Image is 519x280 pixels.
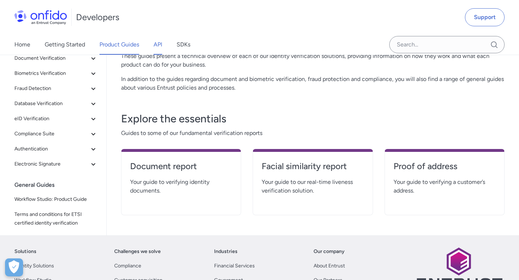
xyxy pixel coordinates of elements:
a: Data deletion service [12,231,101,245]
a: Product Guides [99,35,139,55]
h4: Document report [130,161,232,172]
h3: Explore the essentials [121,112,505,126]
button: Fraud Detection [12,81,101,96]
p: In addition to the guides regarding document and biometric verification, fraud protection and com... [121,75,505,92]
button: Database Verification [12,96,101,111]
a: Compliance [114,262,141,270]
a: Terms and conditions for ETSI certified identity verification [12,207,101,230]
span: Workflow Studio: Product Guide [14,195,98,204]
span: Your guide to our real-time liveness verification solution. [262,178,364,195]
a: SDKs [177,35,190,55]
a: Facial similarity report [262,161,364,178]
span: Authentication [14,145,89,153]
a: Support [465,8,505,26]
span: Terms and conditions for ETSI certified identity verification [14,210,98,227]
a: Our company [314,247,345,256]
span: Document Verification [14,54,89,63]
span: Biometrics Verification [14,69,89,78]
p: These guides present a technical overview of each of our identity verification solutions, providi... [121,52,505,69]
span: Fraud Detection [14,84,89,93]
a: API [154,35,162,55]
span: Data deletion service [14,234,98,243]
button: Open Preferences [5,258,23,276]
a: Financial Services [214,262,255,270]
span: Your guide to verifying a customer’s address. [394,178,496,195]
a: About Entrust [314,262,345,270]
a: Solutions [14,247,36,256]
h4: Facial similarity report [262,161,364,172]
a: Challenges we solve [114,247,161,256]
h4: Proof of address [394,161,496,172]
a: Document report [130,161,232,178]
a: Workflow Studio: Product Guide [12,192,101,207]
span: Your guide to verifying identity documents. [130,178,232,195]
span: Compliance Suite [14,130,89,138]
input: Onfido search input field [389,36,505,53]
button: Compliance Suite [12,127,101,141]
div: Cookie Preferences [5,258,23,276]
a: Home [14,35,30,55]
a: Identity Solutions [14,262,54,270]
div: General Guides [14,178,103,192]
button: eID Verification [12,112,101,126]
a: Industries [214,247,238,256]
a: Getting Started [45,35,85,55]
span: Guides to some of our fundamental verification reports [121,129,505,137]
button: Document Verification [12,51,101,66]
img: Onfido Logo [14,10,67,24]
h1: Developers [76,12,119,23]
button: Biometrics Verification [12,66,101,81]
a: Proof of address [394,161,496,178]
span: Database Verification [14,99,89,108]
button: Authentication [12,142,101,156]
span: eID Verification [14,114,89,123]
button: Electronic Signature [12,157,101,171]
span: Electronic Signature [14,160,89,168]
